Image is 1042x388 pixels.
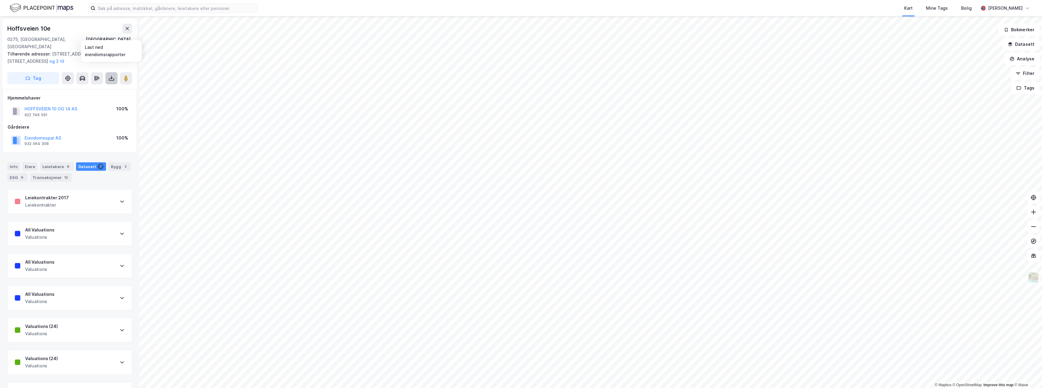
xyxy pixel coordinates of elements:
button: Analyse [1004,53,1040,65]
a: Mapbox [935,383,951,387]
input: Søk på adresse, matrikkel, gårdeiere, leietakere eller personer [95,4,257,13]
div: 6 [65,164,71,170]
div: Valuations [25,234,55,241]
div: Info [7,162,20,171]
div: All Valuations [25,258,55,266]
div: 0275, [GEOGRAPHIC_DATA], [GEOGRAPHIC_DATA] [7,36,86,50]
div: Leiekontrakter 2017 [25,194,69,201]
div: Datasett [76,162,106,171]
div: Valuations (24) [25,323,58,330]
div: Transaksjoner [30,173,71,182]
div: [GEOGRAPHIC_DATA], 31/471 [86,36,132,50]
div: Eiere [22,162,38,171]
button: Tags [1011,82,1040,94]
div: [PERSON_NAME] [988,5,1023,12]
a: OpenStreetMap [953,383,982,387]
div: Valuations [25,266,55,273]
div: Kart [904,5,913,12]
div: Valuations [25,330,58,337]
div: 100% [116,134,128,142]
div: 13 [63,174,69,181]
div: Bolig [961,5,972,12]
div: Bygg [108,162,131,171]
div: 9 [19,174,25,181]
div: 100% [116,105,128,113]
div: Hoffsveien 10e [7,24,52,33]
div: Gårdeiere [8,123,132,131]
div: Valuations [25,298,55,305]
div: [STREET_ADDRESS], [STREET_ADDRESS] [7,50,127,65]
button: Filter [1010,67,1040,79]
div: Valuations [25,362,58,369]
div: All Valuations [25,226,55,234]
div: 7 [98,164,104,170]
img: logo.f888ab2527a4732fd821a326f86c7f29.svg [10,3,73,13]
a: Improve this map [984,383,1014,387]
iframe: Chat Widget [1012,359,1042,388]
button: Bokmerker [999,24,1040,36]
div: Leietakere [40,162,74,171]
div: All Valuations [25,291,55,298]
button: Datasett [1003,38,1040,50]
img: Z [1028,272,1039,283]
div: 932 064 308 [25,141,49,146]
div: 922 746 591 [25,113,48,117]
span: Tilhørende adresser: [7,51,52,56]
div: Hjemmelshaver [8,94,132,102]
div: ESG [7,173,28,182]
div: 2 [122,164,128,170]
button: Tag [7,72,59,84]
div: Mine Tags [926,5,948,12]
div: Valuations (24) [25,355,58,362]
div: Leiekontrakter [25,201,69,209]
